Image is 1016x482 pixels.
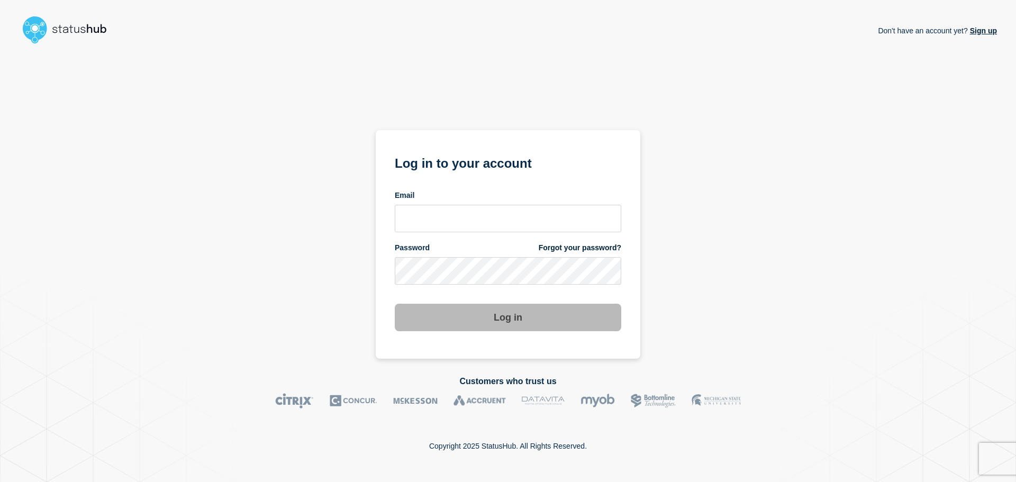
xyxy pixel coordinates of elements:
[692,393,741,408] img: MSU logo
[453,393,506,408] img: Accruent logo
[968,26,997,35] a: Sign up
[631,393,676,408] img: Bottomline logo
[330,393,377,408] img: Concur logo
[395,152,621,172] h1: Log in to your account
[393,393,438,408] img: McKesson logo
[878,18,997,43] p: Don't have an account yet?
[522,393,565,408] img: DataVita logo
[395,257,621,285] input: password input
[395,190,414,201] span: Email
[395,243,430,253] span: Password
[275,393,314,408] img: Citrix logo
[395,205,621,232] input: email input
[539,243,621,253] a: Forgot your password?
[429,442,587,450] p: Copyright 2025 StatusHub. All Rights Reserved.
[395,304,621,331] button: Log in
[19,13,120,47] img: StatusHub logo
[19,377,997,386] h2: Customers who trust us
[580,393,615,408] img: myob logo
